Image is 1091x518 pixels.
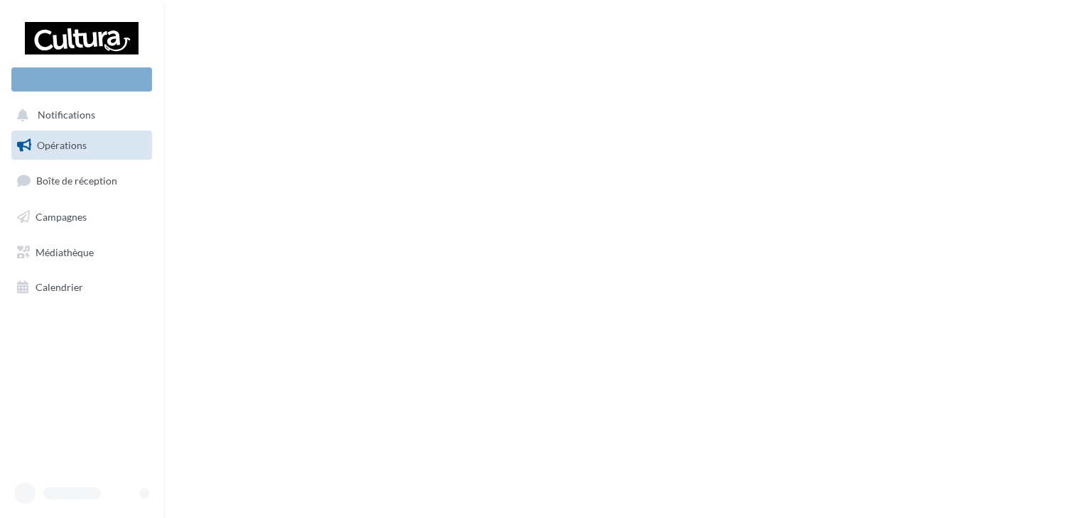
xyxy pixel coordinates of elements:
a: Médiathèque [9,238,155,268]
span: Calendrier [36,281,83,293]
span: Opérations [37,139,87,151]
span: Médiathèque [36,246,94,258]
span: Campagnes [36,211,87,223]
div: Nouvelle campagne [11,67,152,92]
span: Notifications [38,109,95,121]
span: Boîte de réception [36,175,117,187]
a: Boîte de réception [9,165,155,196]
a: Calendrier [9,272,155,302]
a: Campagnes [9,202,155,232]
a: Opérations [9,131,155,160]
